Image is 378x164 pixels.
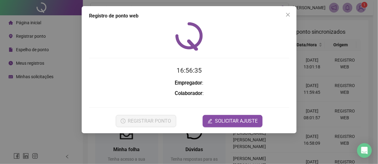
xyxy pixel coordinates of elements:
[177,67,202,74] time: 16:56:35
[203,115,263,127] button: editSOLICITAR AJUSTE
[208,119,212,124] span: edit
[286,12,290,17] span: close
[89,12,289,20] div: Registro de ponto web
[175,80,202,86] strong: Empregador
[115,115,176,127] button: REGISTRAR PONTO
[175,22,203,51] img: QRPoint
[283,10,293,20] button: Close
[215,117,258,125] span: SOLICITAR AJUSTE
[357,143,372,158] div: Open Intercom Messenger
[89,79,289,87] h3: :
[89,90,289,97] h3: :
[175,90,202,96] strong: Colaborador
